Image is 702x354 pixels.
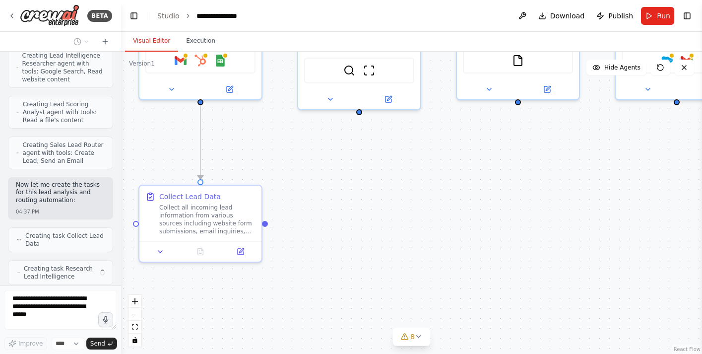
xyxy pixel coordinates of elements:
span: Creating task Collect Lead Data [25,232,105,248]
nav: breadcrumb [157,11,248,21]
span: Download [550,11,585,21]
a: React Flow attribution [674,347,701,352]
span: Run [657,11,670,21]
p: Now let me create the tasks for this lead analysis and routing automation: [16,181,105,205]
button: Open in side panel [223,246,257,258]
img: SerplyWebSearchTool [343,65,355,76]
a: Studio [157,12,180,20]
button: No output available [180,246,222,258]
button: Start a new chat [97,36,113,48]
span: Creating Lead Intelligence Researcher agent with tools: Google Search, Read website content [22,52,105,83]
span: Publish [608,11,633,21]
button: zoom in [128,295,141,308]
button: Hide left sidebar [127,9,141,23]
div: 04:37 PM [16,208,105,215]
button: Hide Agents [586,60,646,75]
button: Send [86,338,117,350]
img: HubSpot [194,55,206,67]
button: 8 [392,328,431,346]
button: Open in side panel [519,83,575,95]
span: Hide Agents [604,64,640,71]
button: Show right sidebar [680,9,694,23]
button: Open in side panel [360,93,416,105]
span: Send [90,340,105,348]
button: Improve [4,337,47,350]
div: Collect Lead DataCollect all incoming lead information from various sources including website for... [138,185,262,263]
span: 8 [410,332,415,342]
div: Collect all incoming lead information from various sources including website form submissions, em... [159,204,255,235]
img: Logo [20,4,79,27]
span: Creating Lead Scoring Analyst agent with tools: Read a file's content [23,100,105,124]
button: Switch to previous chat [69,36,93,48]
div: Version 1 [129,60,155,68]
div: React Flow controls [128,295,141,347]
img: Gmail [175,55,187,67]
button: Execution [178,31,223,52]
img: Salesforce [661,55,673,67]
button: Open in side panel [201,83,257,95]
span: Creating task Research Lead Intelligence [24,265,94,281]
button: Visual Editor [125,31,178,52]
div: Collect Lead Data [159,192,221,202]
button: toggle interactivity [128,334,141,347]
img: ScrapeWebsiteTool [363,65,375,76]
button: Download [534,7,589,25]
img: FileReadTool [512,55,524,67]
span: Improve [18,340,43,348]
button: fit view [128,321,141,334]
img: Gmail [681,55,693,67]
button: zoom out [128,308,141,321]
g: Edge from d2f85158-1277-4704-965c-d6de9f6fccfb to 3a4ebbad-6850-4339-93c4-6603490ff80e [195,105,205,179]
button: Run [641,7,674,25]
button: Publish [592,7,637,25]
span: Creating Sales Lead Router agent with tools: Create Lead, Send an Email [23,141,105,165]
button: Click to speak your automation idea [98,312,113,327]
img: Google Sheets [214,55,226,67]
div: BETA [87,10,112,22]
